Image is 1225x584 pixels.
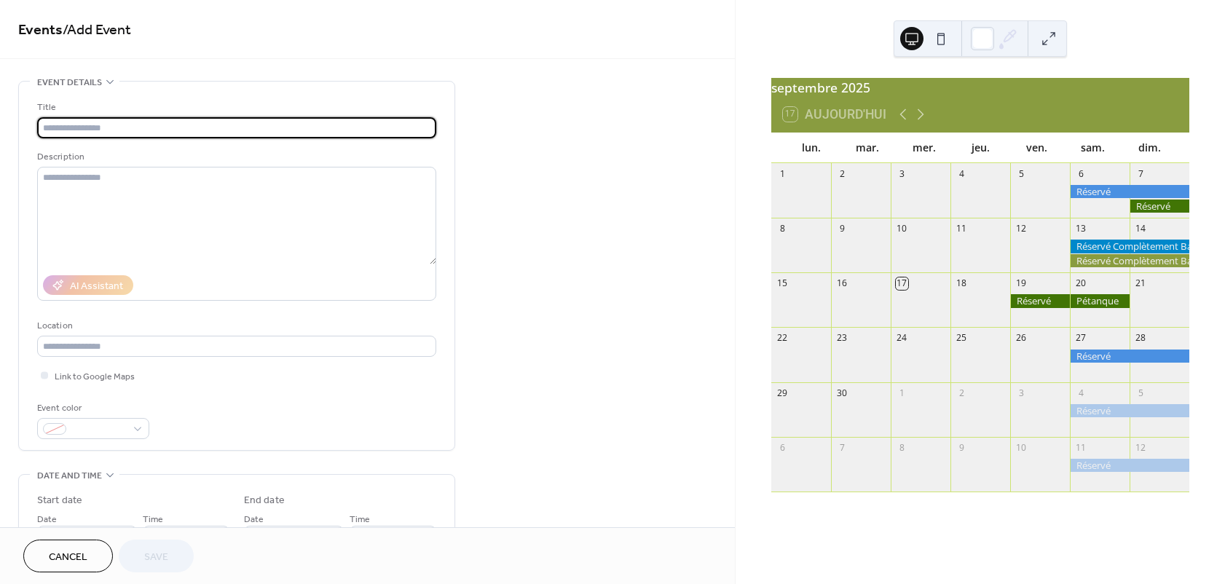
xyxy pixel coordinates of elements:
[896,277,908,290] div: 17
[1075,277,1087,290] div: 20
[1075,441,1087,454] div: 11
[896,133,952,162] div: mer.
[896,167,908,180] div: 3
[896,387,908,399] div: 1
[1065,133,1121,162] div: sam.
[1070,185,1189,198] div: Réservé
[1070,254,1189,267] div: Réservé Complètement Barges
[1009,133,1065,162] div: ven.
[776,332,789,344] div: 22
[37,100,433,115] div: Title
[244,512,264,527] span: Date
[1135,332,1147,344] div: 28
[836,223,848,235] div: 9
[1070,240,1189,253] div: Réservé Complètement Barges
[1075,223,1087,235] div: 13
[37,400,146,416] div: Event color
[1015,223,1028,235] div: 12
[896,223,908,235] div: 10
[1010,294,1070,307] div: Réservé
[37,318,433,334] div: Location
[1070,459,1189,472] div: Réservé
[1015,441,1028,454] div: 10
[1075,332,1087,344] div: 27
[776,277,789,290] div: 15
[1070,350,1189,363] div: Réservé
[776,223,789,235] div: 8
[776,441,789,454] div: 6
[840,133,896,162] div: mar.
[1015,332,1028,344] div: 26
[37,75,102,90] span: Event details
[836,167,848,180] div: 2
[1075,167,1087,180] div: 6
[956,441,968,454] div: 9
[1130,200,1189,213] div: Réservé
[1015,277,1028,290] div: 19
[1075,387,1087,399] div: 4
[350,512,370,527] span: Time
[956,387,968,399] div: 2
[37,512,57,527] span: Date
[836,332,848,344] div: 23
[896,332,908,344] div: 24
[244,493,285,508] div: End date
[37,149,433,165] div: Description
[776,387,789,399] div: 29
[1135,167,1147,180] div: 7
[956,277,968,290] div: 18
[1135,387,1147,399] div: 5
[1135,223,1147,235] div: 14
[1070,294,1130,307] div: Pétanque
[37,468,102,484] span: Date and time
[1015,387,1028,399] div: 3
[896,441,908,454] div: 8
[1015,167,1028,180] div: 5
[18,16,63,44] a: Events
[836,441,848,454] div: 7
[1135,277,1147,290] div: 21
[956,167,968,180] div: 4
[49,550,87,565] span: Cancel
[771,78,1189,97] div: septembre 2025
[956,223,968,235] div: 11
[776,167,789,180] div: 1
[37,493,82,508] div: Start date
[956,332,968,344] div: 25
[836,277,848,290] div: 16
[23,540,113,572] button: Cancel
[952,133,1008,162] div: jeu.
[1135,441,1147,454] div: 12
[63,16,131,44] span: / Add Event
[836,387,848,399] div: 30
[55,369,135,384] span: Link to Google Maps
[1122,133,1178,162] div: dim.
[1070,404,1189,417] div: Réservé
[783,133,839,162] div: lun.
[143,512,163,527] span: Time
